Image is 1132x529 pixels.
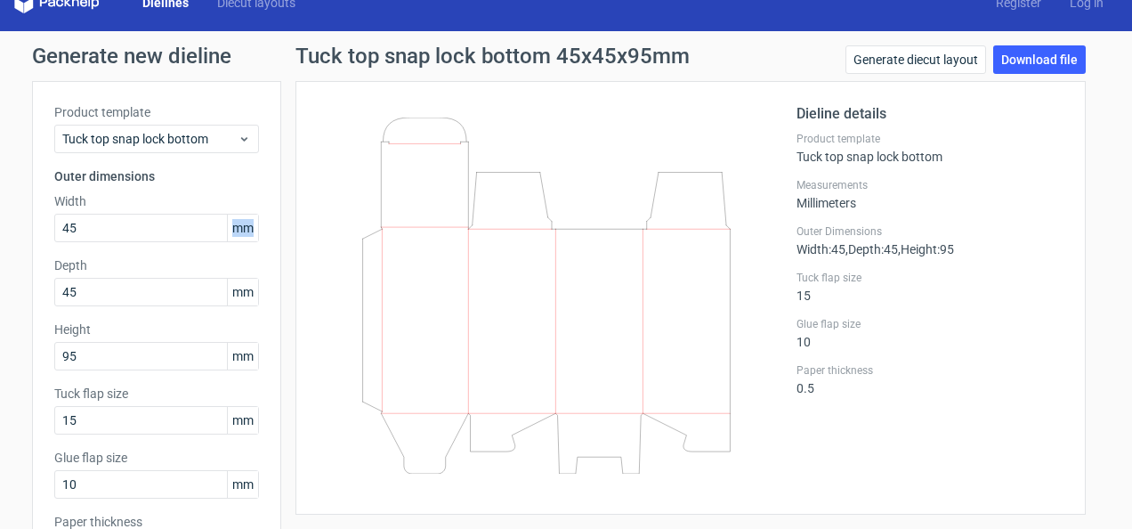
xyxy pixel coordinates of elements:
[227,279,258,305] span: mm
[796,224,1063,239] label: Outer Dimensions
[54,192,259,210] label: Width
[32,45,1100,67] h1: Generate new dieline
[796,271,1063,285] label: Tuck flap size
[62,130,238,148] span: Tuck top snap lock bottom
[796,363,1063,378] label: Paper thickness
[227,407,258,434] span: mm
[993,45,1086,74] a: Download file
[796,132,1063,146] label: Product template
[227,343,258,370] span: mm
[227,471,258,498] span: mm
[54,103,259,121] label: Product template
[295,45,690,67] h1: Tuck top snap lock bottom 45x45x95mm
[796,317,1063,349] div: 10
[796,242,845,256] span: Width : 45
[54,256,259,274] label: Depth
[845,242,898,256] span: , Depth : 45
[796,178,1063,192] label: Measurements
[796,103,1063,125] h2: Dieline details
[54,449,259,467] label: Glue flap size
[845,45,986,74] a: Generate diecut layout
[54,321,259,338] label: Height
[227,215,258,241] span: mm
[796,271,1063,303] div: 15
[796,178,1063,210] div: Millimeters
[796,317,1063,331] label: Glue flap size
[898,242,954,256] span: , Height : 95
[796,363,1063,395] div: 0.5
[54,385,259,403] label: Tuck flap size
[54,167,259,185] h3: Outer dimensions
[796,132,1063,164] div: Tuck top snap lock bottom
